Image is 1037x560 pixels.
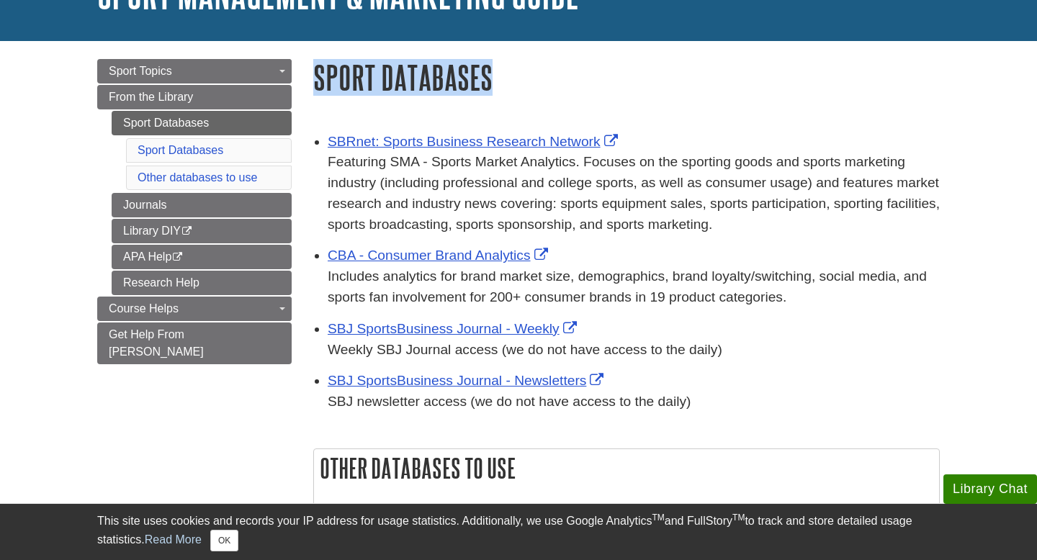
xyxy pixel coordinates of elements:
a: APA Help [112,245,292,269]
a: Link opens in new window [328,134,621,149]
a: Link opens in new window [328,248,552,263]
a: Sport Topics [97,59,292,83]
a: Sport Databases [112,111,292,135]
a: Other databases to use [138,171,257,184]
p: Featuring SMA - Sports Market Analytics. Focuses on the sporting goods and sports marketing indus... [328,152,940,235]
a: Sport Databases [138,144,223,156]
span: Get Help From [PERSON_NAME] [109,328,204,358]
div: This site uses cookies and records your IP address for usage statistics. Additionally, we use Goo... [97,512,940,551]
a: Link opens in new window [328,373,607,388]
a: Research Help [112,271,292,295]
sup: TM [732,512,745,523]
a: Read More [145,533,202,546]
p: SBJ newsletter access (we do not have access to the daily) [328,392,940,412]
span: Sport Topics [109,65,172,77]
span: From the Library [109,91,193,103]
a: Journals [112,193,292,217]
a: Get Help From [PERSON_NAME] [97,322,292,364]
i: This link opens in a new window [171,253,184,262]
h1: Sport Databases [313,59,940,96]
h2: Other databases to use [314,449,939,487]
i: This link opens in a new window [181,227,193,236]
a: Library DIY [112,219,292,243]
button: Library Chat [943,474,1037,504]
span: Course Helps [109,302,179,315]
p: Weekly SBJ Journal access (we do not have access to the daily) [328,340,940,361]
a: From the Library [97,85,292,109]
a: Link opens in new window [328,321,580,336]
div: Guide Page Menu [97,59,292,364]
button: Close [210,530,238,551]
a: Course Helps [97,297,292,321]
sup: TM [652,512,664,523]
p: Includes analytics for brand market size, demographics, brand loyalty/switching, social media, an... [328,266,940,308]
